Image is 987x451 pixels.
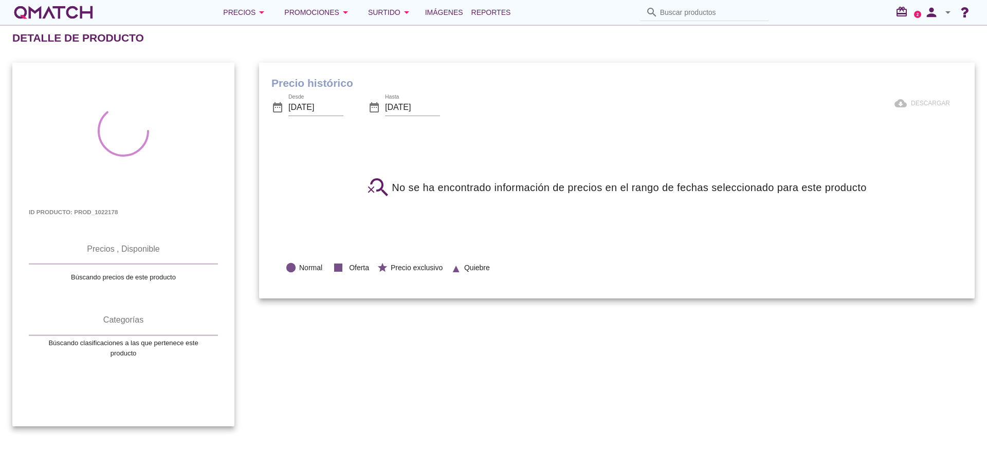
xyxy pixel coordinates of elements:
[29,336,218,361] td: Búscando clasificaciones a las que pertenece este producto
[425,6,463,18] span: Imágenes
[391,262,443,273] span: Precio exclusivo
[330,259,346,276] i: stop
[339,6,352,18] i: arrow_drop_down
[285,262,297,273] i: lens
[12,30,144,46] h2: Detalle de producto
[450,261,462,272] i: ▲
[29,306,218,334] th: Categorías
[464,262,490,273] span: Quiebre
[377,262,388,273] i: star
[914,11,921,18] a: 2
[299,262,322,273] span: Normal
[367,175,392,200] i: search_off
[385,99,440,116] input: Hasta
[215,2,276,23] button: Precios
[271,101,284,114] i: date_range
[917,12,919,16] text: 2
[895,6,912,18] i: redeem
[284,6,352,18] div: Promociones
[660,4,763,21] input: Buscar productos
[646,6,658,18] i: search
[276,2,360,23] button: Promociones
[421,2,467,23] a: Imágenes
[288,99,343,116] input: Desde
[471,6,511,18] span: Reportes
[271,75,962,91] h1: Precio histórico
[223,6,268,18] div: Precios
[368,6,413,18] div: Surtido
[921,5,942,20] i: person
[467,2,515,23] a: Reportes
[29,265,218,289] td: Búscando precios de este producto
[29,208,218,216] h5: Id producto: prod_1022178
[392,182,866,193] h3: No se ha encontrado información de precios en el rango de fechas seleccionado para este producto
[368,101,380,114] i: date_range
[349,262,369,273] span: Oferta
[29,235,218,264] th: Precios , Disponible
[360,2,421,23] button: Surtido
[400,6,413,18] i: arrow_drop_down
[942,6,954,18] i: arrow_drop_down
[12,2,95,23] a: white-qmatch-logo
[255,6,268,18] i: arrow_drop_down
